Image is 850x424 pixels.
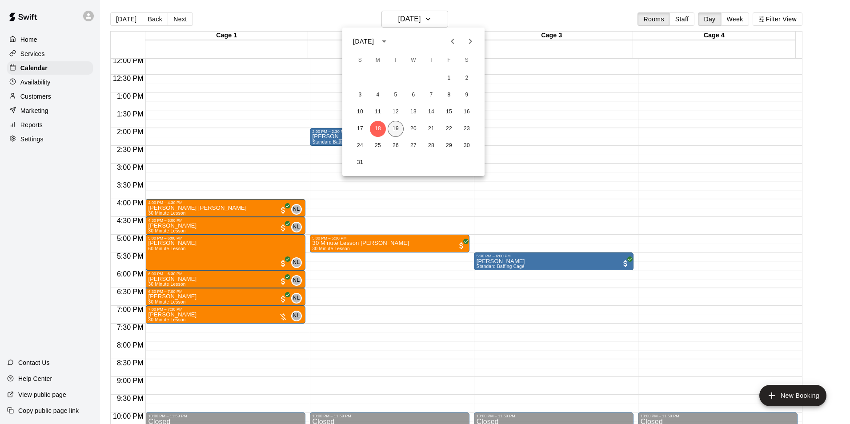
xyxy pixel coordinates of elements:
[388,52,404,69] span: Tuesday
[370,121,386,137] button: 18
[459,104,475,120] button: 16
[388,138,404,154] button: 26
[459,138,475,154] button: 30
[370,87,386,103] button: 4
[441,104,457,120] button: 15
[370,138,386,154] button: 25
[459,70,475,86] button: 2
[370,52,386,69] span: Monday
[405,87,421,103] button: 6
[441,87,457,103] button: 8
[444,32,461,50] button: Previous month
[459,87,475,103] button: 9
[459,52,475,69] span: Saturday
[388,87,404,103] button: 5
[423,104,439,120] button: 14
[352,121,368,137] button: 17
[441,138,457,154] button: 29
[352,104,368,120] button: 10
[441,70,457,86] button: 1
[423,138,439,154] button: 28
[423,52,439,69] span: Thursday
[423,87,439,103] button: 7
[459,121,475,137] button: 23
[441,121,457,137] button: 22
[441,52,457,69] span: Friday
[405,121,421,137] button: 20
[353,37,374,46] div: [DATE]
[388,104,404,120] button: 12
[388,121,404,137] button: 19
[405,138,421,154] button: 27
[352,52,368,69] span: Sunday
[352,155,368,171] button: 31
[461,32,479,50] button: Next month
[370,104,386,120] button: 11
[405,104,421,120] button: 13
[423,121,439,137] button: 21
[377,34,392,49] button: calendar view is open, switch to year view
[405,52,421,69] span: Wednesday
[352,138,368,154] button: 24
[352,87,368,103] button: 3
